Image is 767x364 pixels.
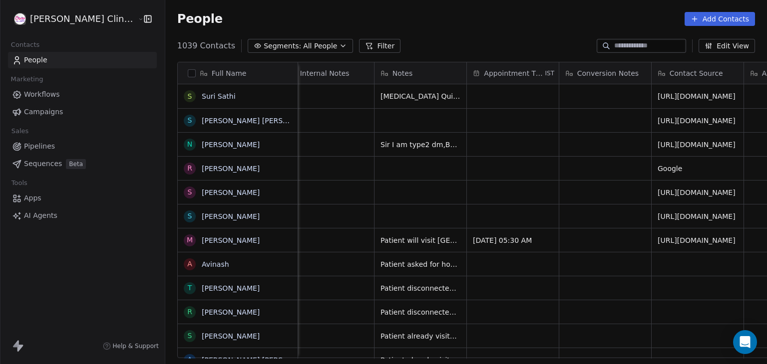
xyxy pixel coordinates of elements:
[8,156,157,172] a: SequencesBeta
[381,91,460,101] span: [MEDICAL_DATA] Quiz: Score was NEED consultation
[670,68,723,78] span: Contact Source
[177,11,223,26] span: People
[178,62,298,84] div: Full Name
[202,284,260,292] a: [PERSON_NAME]
[202,260,229,268] a: Avinash
[202,188,260,196] a: [PERSON_NAME]
[187,163,192,174] div: R
[282,62,374,84] div: Internal Notes
[202,332,260,340] a: [PERSON_NAME]
[381,259,460,269] span: Patient asked for home visit told him its not possible so patient said he will visit the [GEOGRAP...
[658,235,738,245] span: [URL][DOMAIN_NAME]
[473,235,553,245] span: [DATE] 05:30 AM
[30,12,135,25] span: [PERSON_NAME] Clinic External
[187,259,192,269] div: A
[24,55,47,65] span: People
[8,104,157,120] a: Campaigns
[658,164,738,174] span: Google
[8,190,157,206] a: Apps
[187,211,192,221] div: S
[24,210,57,221] span: AI Agents
[212,68,247,78] span: Full Name
[381,283,460,293] span: Patient disconnected the call after hearing clinic name
[66,159,86,169] span: Beta
[202,117,320,125] a: [PERSON_NAME] [PERSON_NAME]
[359,39,400,53] button: Filter
[300,68,350,78] span: Internal Notes
[484,68,543,78] span: Appointment Time
[103,342,159,350] a: Help & Support
[8,52,157,68] a: People
[187,115,192,126] div: S
[187,91,192,102] div: S
[24,159,62,169] span: Sequences
[24,141,55,152] span: Pipelines
[178,84,298,359] div: grid
[6,37,44,52] span: Contacts
[381,235,460,245] span: Patient will visit [GEOGRAPHIC_DATA] branch
[187,307,192,317] div: R
[202,212,260,220] a: [PERSON_NAME]
[559,62,651,84] div: Conversion Notes
[12,10,130,27] button: [PERSON_NAME] Clinic External
[187,187,192,197] div: S
[202,356,320,364] a: [PERSON_NAME] [PERSON_NAME]
[202,236,260,244] a: [PERSON_NAME]
[545,69,555,77] span: IST
[113,342,159,350] span: Help & Support
[577,68,639,78] span: Conversion Notes
[187,139,192,150] div: N
[202,141,260,149] a: [PERSON_NAME]
[202,308,260,316] a: [PERSON_NAME]
[14,13,26,25] img: RASYA-Clinic%20Circle%20icon%20Transparent.png
[8,138,157,155] a: Pipelines
[187,235,193,245] div: M
[264,41,301,51] span: Segments:
[187,283,192,293] div: T
[7,176,31,190] span: Tools
[24,193,41,203] span: Apps
[392,68,412,78] span: Notes
[8,86,157,103] a: Workflows
[7,124,33,139] span: Sales
[24,89,60,100] span: Workflows
[658,91,738,101] span: [URL][DOMAIN_NAME]
[658,187,738,197] span: [URL][DOMAIN_NAME]
[381,307,460,317] span: Patient disconnected the call after hearing clinic name
[24,107,63,117] span: Campaigns
[467,62,559,84] div: Appointment TimeIST
[685,12,755,26] button: Add Contacts
[6,72,47,87] span: Marketing
[202,165,260,173] a: [PERSON_NAME]
[381,331,460,341] span: Patient already visited [GEOGRAPHIC_DATA] clinic a week ago
[658,211,738,221] span: [URL][DOMAIN_NAME]
[177,40,235,52] span: 1039 Contacts
[8,207,157,224] a: AI Agents
[187,331,192,341] div: S
[303,41,337,51] span: All People
[699,39,755,53] button: Edit View
[658,116,738,126] span: [URL][DOMAIN_NAME]
[652,62,744,84] div: Contact Source
[658,140,738,150] span: [URL][DOMAIN_NAME]
[381,140,460,150] span: Sir I am type2 dm,BP and [MEDICAL_DATA] patient . My values are normal in the above lifestyle dis...
[733,330,757,354] div: Open Intercom Messenger
[375,62,466,84] div: Notes
[202,92,236,100] a: Suri Sathi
